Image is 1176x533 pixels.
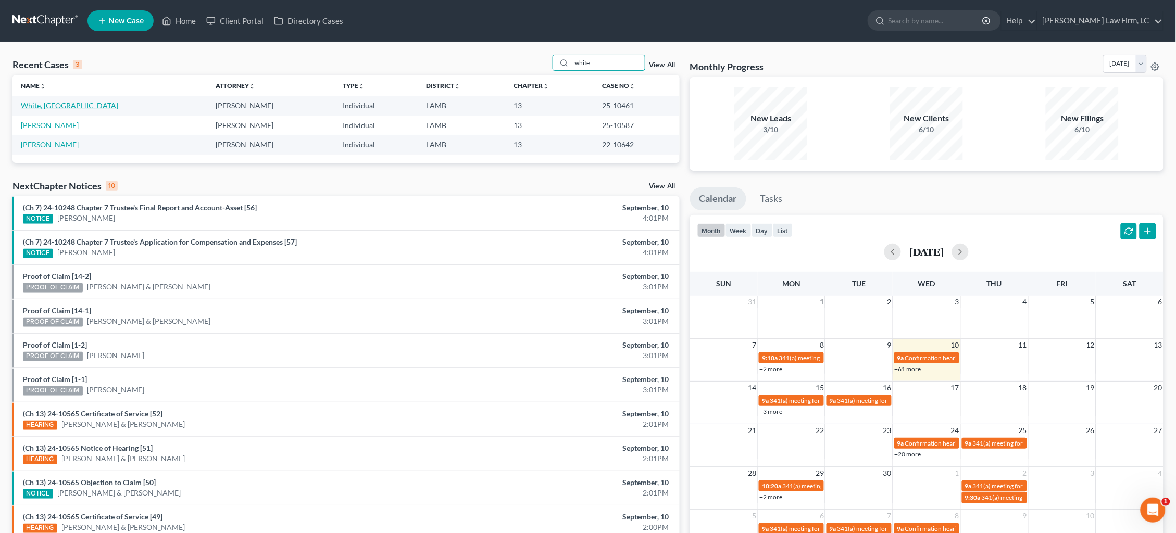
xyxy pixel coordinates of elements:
[747,296,757,308] span: 31
[23,237,297,246] a: (Ch 7) 24-10248 Chapter 7 Trustee's Application for Compensation and Expenses [57]
[461,512,669,522] div: September, 10
[21,140,79,149] a: [PERSON_NAME]
[57,213,115,223] a: [PERSON_NAME]
[594,96,680,115] td: 25-10461
[334,116,418,135] td: Individual
[905,439,1023,447] span: Confirmation hearing for [PERSON_NAME]
[23,249,53,258] div: NOTICE
[734,124,807,135] div: 3/10
[87,316,211,326] a: [PERSON_NAME] & [PERSON_NAME]
[427,82,461,90] a: Districtunfold_more
[461,340,669,350] div: September, 10
[747,424,757,437] span: 21
[751,187,792,210] a: Tasks
[23,352,83,361] div: PROOF OF CLAIM
[697,223,725,237] button: month
[603,82,636,90] a: Case Nounfold_more
[1018,339,1028,351] span: 11
[1046,112,1119,124] div: New Filings
[973,439,1129,447] span: 341(a) meeting for [PERSON_NAME] & [PERSON_NAME]
[837,397,938,404] span: 341(a) meeting for [PERSON_NAME]
[770,397,870,404] span: 341(a) meeting for [PERSON_NAME]
[830,397,836,404] span: 9a
[1085,382,1096,394] span: 19
[1090,296,1096,308] span: 5
[461,453,669,464] div: 2:01PM
[882,424,893,437] span: 23
[12,180,118,192] div: NextChapter Notices
[690,187,746,210] a: Calendar
[649,61,675,69] a: View All
[23,283,83,293] div: PROOF OF CLAIM
[1022,296,1028,308] span: 4
[23,340,87,349] a: Proof of Claim [1-2]
[461,419,669,429] div: 2:01PM
[897,525,904,532] span: 9a
[343,82,365,90] a: Typeunfold_more
[23,443,153,452] a: (Ch 13) 24-10565 Notice of Hearing [51]
[1162,498,1170,506] span: 1
[269,11,348,30] a: Directory Cases
[73,60,82,69] div: 3
[965,439,972,447] span: 9a
[23,318,83,327] div: PROOF OF CLAIM
[1057,279,1068,288] span: Fri
[1123,279,1136,288] span: Sat
[418,135,505,154] td: LAMB
[982,493,1082,501] span: 341(a) meeting for [PERSON_NAME]
[950,424,960,437] span: 24
[23,214,53,224] div: NOTICE
[461,247,669,258] div: 4:01PM
[630,83,636,90] i: unfold_more
[890,112,963,124] div: New Clients
[759,365,782,373] a: +2 more
[461,202,669,213] div: September, 10
[889,11,984,30] input: Search by name...
[57,247,115,258] a: [PERSON_NAME]
[207,116,334,135] td: [PERSON_NAME]
[61,419,185,429] a: [PERSON_NAME] & [PERSON_NAME]
[882,467,893,479] span: 30
[886,510,893,522] span: 7
[747,382,757,394] span: 14
[837,525,938,532] span: 341(a) meeting for [PERSON_NAME]
[815,424,825,437] span: 22
[23,478,156,487] a: (Ch 13) 24-10565 Objection to Claim [50]
[461,237,669,247] div: September, 10
[1153,424,1164,437] span: 27
[1157,296,1164,308] span: 6
[725,223,752,237] button: week
[762,397,769,404] span: 9a
[23,375,87,384] a: Proof of Claim [1-1]
[1153,339,1164,351] span: 13
[895,365,921,373] a: +61 more
[886,296,893,308] span: 2
[905,354,1079,362] span: Confirmation hearing for [PERSON_NAME] & [PERSON_NAME]
[954,296,960,308] span: 3
[987,279,1002,288] span: Thu
[207,96,334,115] td: [PERSON_NAME]
[23,421,57,430] div: HEARING
[23,386,83,396] div: PROOF OF CLAIM
[21,121,79,130] a: [PERSON_NAME]
[157,11,201,30] a: Home
[770,525,870,532] span: 341(a) meeting for [PERSON_NAME]
[1090,467,1096,479] span: 3
[1085,510,1096,522] span: 10
[1022,467,1028,479] span: 2
[815,382,825,394] span: 15
[895,450,921,458] a: +20 more
[779,354,879,362] span: 341(a) meeting for [PERSON_NAME]
[461,477,669,488] div: September, 10
[762,525,769,532] span: 9a
[572,55,645,70] input: Search by name...
[950,339,960,351] span: 10
[461,443,669,453] div: September, 10
[61,522,185,532] a: [PERSON_NAME] & [PERSON_NAME]
[461,488,669,498] div: 2:01PM
[594,116,680,135] td: 25-10587
[514,82,549,90] a: Chapterunfold_more
[759,408,782,415] a: +3 more
[853,279,866,288] span: Tue
[734,112,807,124] div: New Leads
